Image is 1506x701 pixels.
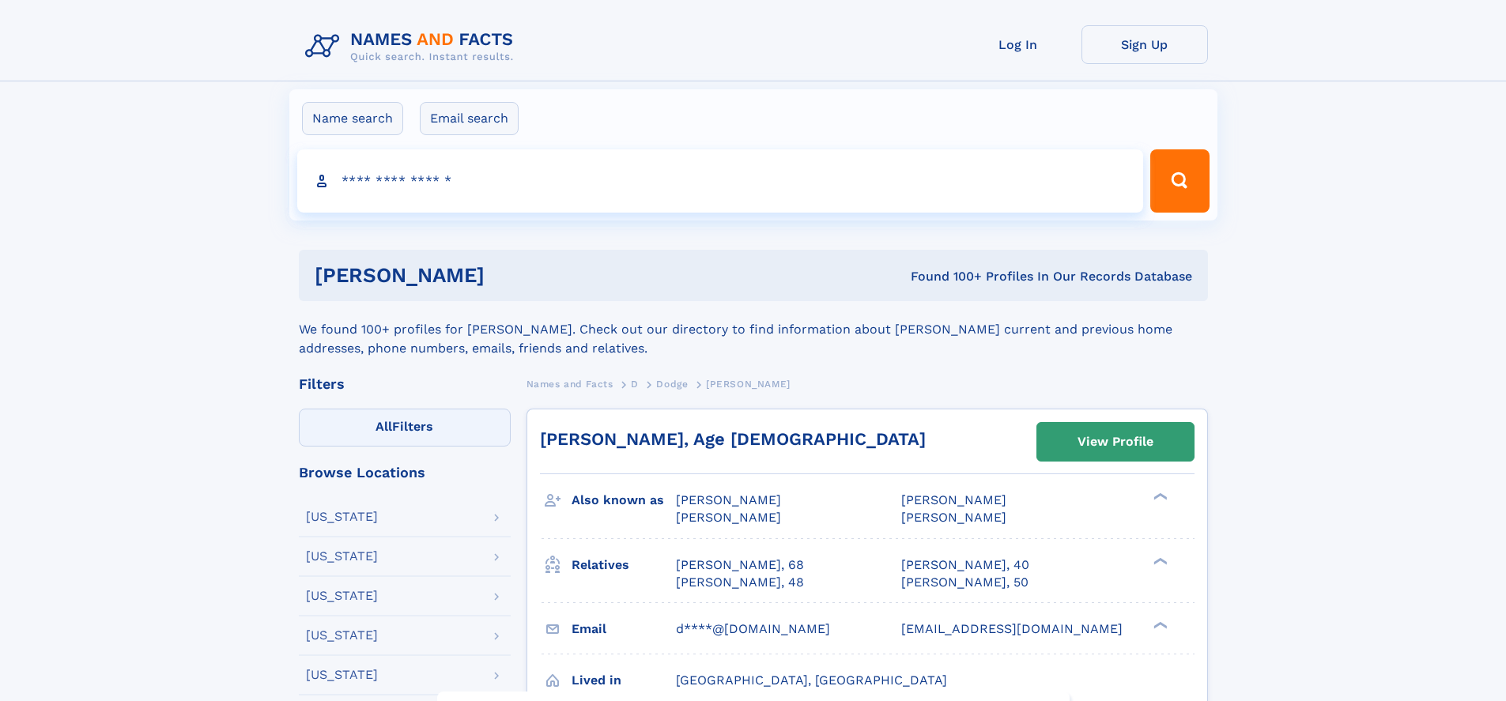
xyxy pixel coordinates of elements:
a: Names and Facts [527,374,613,394]
span: D [631,379,639,390]
a: Sign Up [1081,25,1208,64]
a: [PERSON_NAME], 48 [676,574,804,591]
span: [PERSON_NAME] [901,492,1006,507]
a: [PERSON_NAME], Age [DEMOGRAPHIC_DATA] [540,429,926,449]
div: View Profile [1078,424,1153,460]
span: [PERSON_NAME] [706,379,791,390]
h3: Lived in [572,667,676,694]
div: [US_STATE] [306,669,378,681]
div: We found 100+ profiles for [PERSON_NAME]. Check out our directory to find information about [PERS... [299,301,1208,358]
div: [US_STATE] [306,590,378,602]
div: Filters [299,377,511,391]
input: search input [297,149,1144,213]
label: Filters [299,409,511,447]
div: ❯ [1149,620,1168,630]
div: [US_STATE] [306,629,378,642]
h3: Email [572,616,676,643]
div: [US_STATE] [306,511,378,523]
h3: Relatives [572,552,676,579]
a: Log In [955,25,1081,64]
span: [GEOGRAPHIC_DATA], [GEOGRAPHIC_DATA] [676,673,947,688]
div: [US_STATE] [306,550,378,563]
img: Logo Names and Facts [299,25,527,68]
span: [PERSON_NAME] [676,492,781,507]
label: Name search [302,102,403,135]
label: Email search [420,102,519,135]
span: All [376,419,392,434]
span: [EMAIL_ADDRESS][DOMAIN_NAME] [901,621,1123,636]
a: View Profile [1037,423,1194,461]
a: Dodge [656,374,688,394]
a: [PERSON_NAME], 68 [676,556,804,574]
span: [PERSON_NAME] [676,510,781,525]
a: [PERSON_NAME], 50 [901,574,1029,591]
div: Found 100+ Profiles In Our Records Database [697,268,1192,285]
h3: Also known as [572,487,676,514]
h1: [PERSON_NAME] [315,266,698,285]
a: [PERSON_NAME], 40 [901,556,1029,574]
div: ❯ [1149,556,1168,566]
a: D [631,374,639,394]
button: Search Button [1150,149,1209,213]
span: Dodge [656,379,688,390]
span: [PERSON_NAME] [901,510,1006,525]
div: Browse Locations [299,465,511,480]
div: ❯ [1149,492,1168,502]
